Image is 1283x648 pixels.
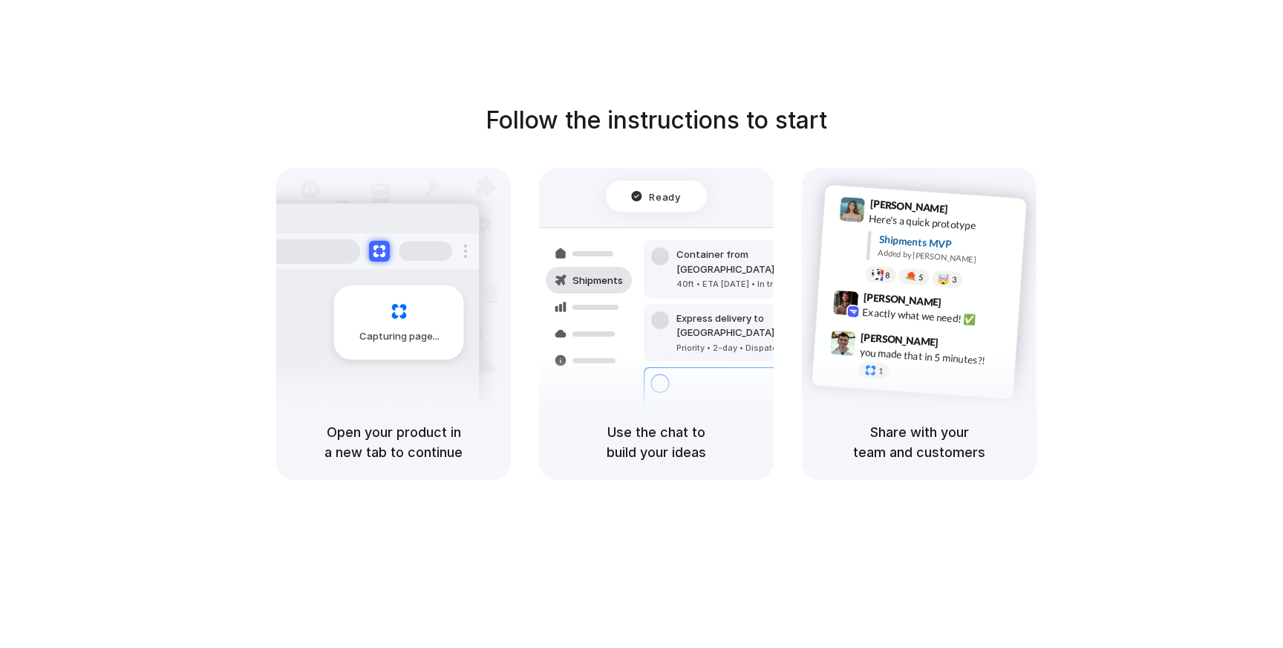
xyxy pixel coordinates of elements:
span: 3 [952,276,957,284]
h5: Use the chat to build your ideas [557,422,756,462]
div: Here's a quick prototype [869,211,1017,236]
span: [PERSON_NAME] [861,329,939,351]
div: Exactly what we need! ✅ [862,305,1011,330]
span: 9:47 AM [943,337,973,354]
span: 8 [885,271,890,279]
div: you made that in 5 minutes?! [859,345,1008,370]
div: 40ft • ETA [DATE] • In transit [676,278,837,291]
h5: Share with your team and customers [820,422,1019,462]
span: Ready [650,189,681,204]
div: Shipments MVP [878,232,1016,256]
div: Container from [GEOGRAPHIC_DATA] [676,247,837,276]
span: 1 [878,367,884,375]
span: [PERSON_NAME] [863,289,941,311]
span: 9:41 AM [953,203,983,221]
div: 🤯 [938,274,950,285]
h1: Follow the instructions to start [486,103,827,138]
div: Priority • 2-day • Dispatched [676,342,837,354]
span: Capturing page [359,329,442,344]
span: [PERSON_NAME] [869,195,948,217]
h5: Open your product in a new tab to continue [294,422,493,462]
span: 5 [918,273,924,282]
span: Shipments [572,273,623,288]
div: Express delivery to [GEOGRAPHIC_DATA] [676,311,837,340]
div: Added by [PERSON_NAME] [878,247,1014,268]
span: 9:42 AM [946,297,976,314]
